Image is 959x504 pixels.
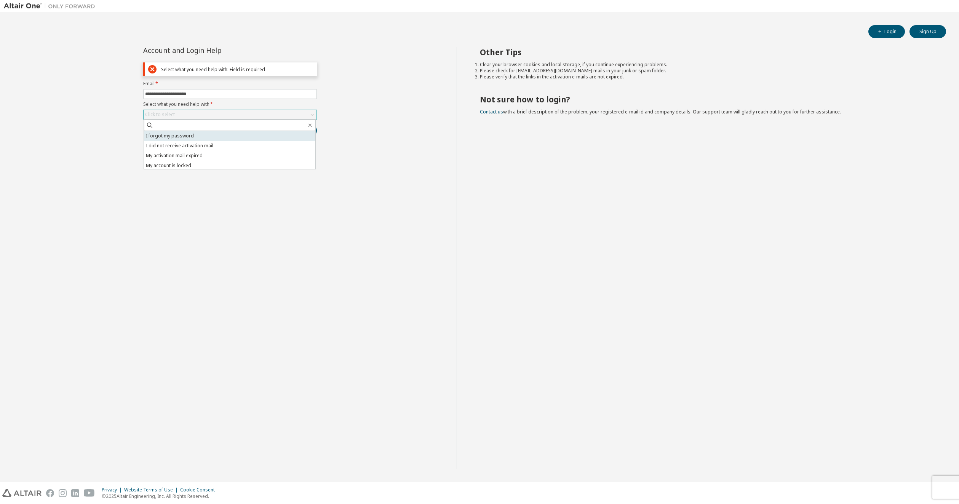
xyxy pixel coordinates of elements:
[59,489,67,497] img: instagram.svg
[480,47,933,57] h2: Other Tips
[143,101,317,107] label: Select what you need help with
[4,2,99,10] img: Altair One
[480,108,841,115] span: with a brief description of the problem, your registered e-mail id and company details. Our suppo...
[124,487,180,493] div: Website Terms of Use
[480,94,933,104] h2: Not sure how to login?
[145,112,175,118] div: Click to select
[143,47,282,53] div: Account and Login Help
[180,487,219,493] div: Cookie Consent
[144,131,315,141] li: I forgot my password
[480,108,503,115] a: Contact us
[102,487,124,493] div: Privacy
[161,67,313,72] div: Select what you need help with: Field is required
[71,489,79,497] img: linkedin.svg
[143,81,317,87] label: Email
[480,68,933,74] li: Please check for [EMAIL_ADDRESS][DOMAIN_NAME] mails in your junk or spam folder.
[102,493,219,499] p: © 2025 Altair Engineering, Inc. All Rights Reserved.
[46,489,54,497] img: facebook.svg
[868,25,905,38] button: Login
[84,489,95,497] img: youtube.svg
[480,62,933,68] li: Clear your browser cookies and local storage, if you continue experiencing problems.
[144,110,316,119] div: Click to select
[909,25,946,38] button: Sign Up
[2,489,42,497] img: altair_logo.svg
[480,74,933,80] li: Please verify that the links in the activation e-mails are not expired.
